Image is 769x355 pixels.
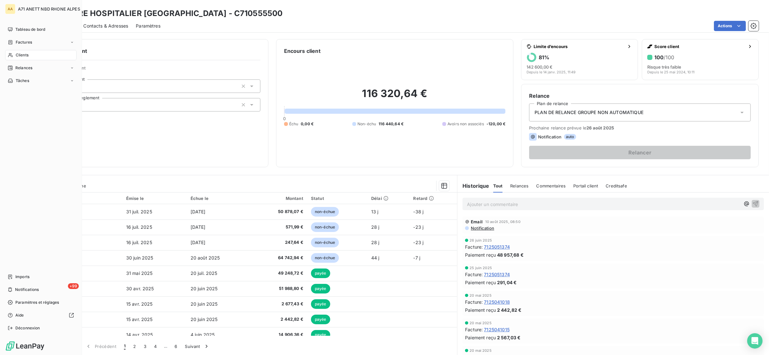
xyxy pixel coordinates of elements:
[191,255,220,260] span: 20 août 2025
[15,300,59,305] span: Paramètres et réglages
[465,334,496,341] span: Paiement reçu
[160,341,171,351] span: …
[255,332,303,338] span: 14 906,36 €
[191,196,247,201] div: Échue le
[255,239,303,246] span: 247,64 €
[284,47,321,55] h6: Encours client
[527,70,576,74] span: Depuis le 14 janv. 2025, 11:49
[371,196,405,201] div: Délai
[539,54,549,61] h6: 81 %
[485,220,520,224] span: 10 août 2025, 08:50
[18,6,80,12] span: A71 ANETT NBD RHONE ALPES
[642,39,759,80] button: Score client100/100Risque très faibleDepuis le 25 mai 2024, 10:11
[191,317,218,322] span: 20 juin 2025
[471,219,483,224] span: Email
[311,284,330,293] span: payée
[413,224,424,230] span: -23 j
[379,121,404,127] span: 116 440,64 €
[126,301,153,307] span: 15 avr. 2025
[484,326,510,333] span: 7125041015
[521,39,638,80] button: Limite d’encours81%142 600,00 €Depuis le 14 janv. 2025, 11:49
[447,121,484,127] span: Avoirs non associés
[535,109,643,116] span: PLAN DE RELANCE GROUPE NON AUTOMATIQUE
[311,315,330,324] span: payée
[126,332,153,337] span: 14 avr. 2025
[181,340,214,353] button: Suivant
[470,321,492,325] span: 20 mai 2025
[470,238,492,242] span: 26 juin 2025
[289,121,299,127] span: Échu
[126,240,152,245] span: 16 juil. 2025
[413,196,454,201] div: Retard
[470,226,494,231] span: Notification
[15,65,32,71] span: Relances
[15,325,40,331] span: Déconnexion
[371,209,379,214] span: 13 j
[647,64,681,70] span: Risque très faible
[120,340,129,353] button: 1
[16,78,29,84] span: Tâches
[357,121,376,127] span: Non-échu
[586,125,614,130] span: 26 août 2025
[465,307,496,313] span: Paiement reçu
[15,27,45,32] span: Tableau de bord
[126,286,154,291] span: 30 avr. 2025
[171,340,181,353] button: 6
[497,334,521,341] span: 2 567,03 €
[484,271,510,278] span: 7125051374
[371,255,380,260] span: 44 j
[255,285,303,292] span: 51 988,80 €
[129,340,140,353] button: 2
[126,255,153,260] span: 30 juin 2025
[311,330,330,340] span: payée
[527,64,552,70] span: 142 600,00 €
[5,272,77,282] a: Imports
[654,54,674,61] h6: 100
[5,24,77,35] a: Tableau de bord
[191,270,217,276] span: 20 juil. 2025
[529,92,751,100] h6: Relance
[465,244,483,250] span: Facture :
[255,316,303,323] span: 2 442,82 €
[465,299,483,305] span: Facture :
[311,268,330,278] span: payée
[140,340,150,353] button: 3
[484,299,510,305] span: 7125041018
[413,209,424,214] span: -38 j
[150,340,160,353] button: 4
[497,307,522,313] span: 2 442,82 €
[255,196,303,201] div: Montant
[5,63,77,73] a: Relances
[83,23,128,29] span: Contacts & Adresses
[15,274,29,280] span: Imports
[413,240,424,245] span: -23 j
[311,253,339,263] span: non-échue
[465,326,483,333] span: Facture :
[470,349,492,352] span: 20 mai 2025
[191,301,218,307] span: 20 juin 2025
[747,333,763,349] div: Open Intercom Messenger
[606,183,627,188] span: Creditsafe
[39,47,260,55] h6: Informations client
[191,224,206,230] span: [DATE]
[126,209,152,214] span: 31 juil. 2025
[56,8,282,19] h3: CENTRE HOSPITALIER [GEOGRAPHIC_DATA] - C710555500
[191,286,218,291] span: 20 juin 2025
[283,116,286,121] span: 0
[647,70,694,74] span: Depuis le 25 mai 2024, 10:11
[5,37,77,47] a: Factures
[311,222,339,232] span: non-échue
[191,209,206,214] span: [DATE]
[654,44,745,49] span: Score client
[470,266,492,270] span: 25 juin 2025
[534,44,624,49] span: Limite d’encours
[371,240,380,245] span: 28 j
[5,341,45,351] img: Logo LeanPay
[538,134,561,139] span: Notification
[191,240,206,245] span: [DATE]
[81,340,120,353] button: Précédent
[255,301,303,307] span: 2 677,43 €
[16,52,29,58] span: Clients
[311,299,330,309] span: payée
[714,21,746,31] button: Actions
